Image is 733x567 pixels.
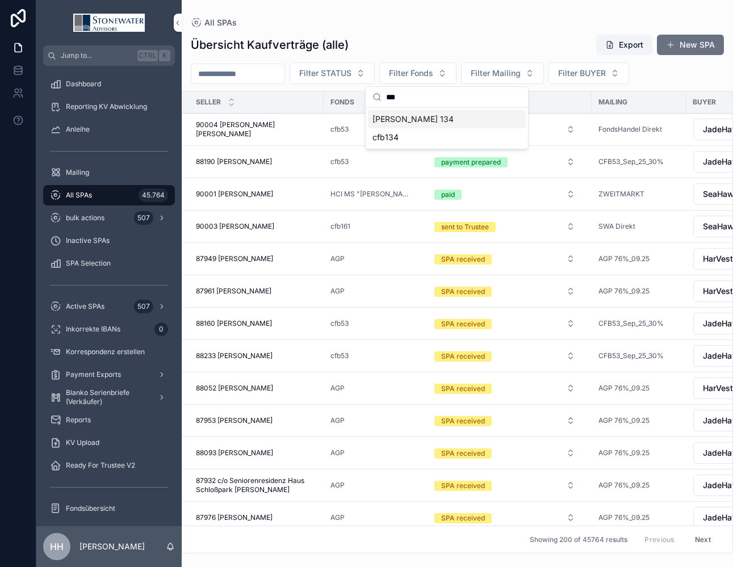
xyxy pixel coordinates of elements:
a: AGP 76%_09.25 [598,481,679,490]
span: 87976 [PERSON_NAME] [196,513,273,522]
button: Select Button [548,62,629,84]
a: Inkorrekte IBANs0 [43,319,175,339]
a: AGP [330,287,345,296]
span: All SPAs [66,191,92,200]
div: payment prepared [441,157,501,167]
a: cfb161 [330,222,411,231]
div: SPA received [441,481,485,491]
div: SPA received [441,351,485,362]
h1: Übersicht Kaufverträge (alle) [191,37,349,53]
a: AGP [330,513,411,522]
button: Select Button [425,443,584,463]
span: cfb134 [372,132,399,143]
span: Dashboard [66,79,101,89]
span: KV Upload [66,438,99,447]
span: ZWEITMARKT [598,190,644,199]
a: AGP [330,287,411,296]
a: AGP [330,384,345,393]
button: Select Button [425,184,584,204]
a: cfb53 [330,157,349,166]
span: Anleihe [66,125,90,134]
span: AGP [330,448,345,457]
a: AGP [330,481,411,490]
div: SPA received [441,319,485,329]
a: cfb53 [330,125,349,134]
span: Jump to... [61,51,133,60]
a: AGP 76%_09.25 [598,513,650,522]
a: AGP 76%_09.25 [598,416,679,425]
a: Select Button [425,248,585,270]
div: SPA received [441,416,485,426]
div: 507 [134,300,153,313]
span: All SPAs [204,17,237,28]
span: Mailing [598,98,627,107]
a: Select Button [425,313,585,334]
a: CFB53_Sep_25_30% [598,319,664,328]
span: AGP 76%_09.25 [598,481,650,490]
a: cfb53 [330,319,411,328]
button: Select Button [425,313,584,334]
span: Reports [66,415,91,425]
div: Suggestions [366,108,528,149]
span: cfb161 [330,222,350,231]
a: CFB53_Sep_25_30% [598,319,679,328]
span: HH [50,540,64,553]
a: Select Button [425,216,585,237]
span: 88190 [PERSON_NAME] [196,157,272,166]
a: 87961 [PERSON_NAME] [196,287,317,296]
span: 90001 [PERSON_NAME] [196,190,273,199]
a: Select Button [425,151,585,173]
a: CFB53_Sep_25_30% [598,157,679,166]
div: SPA received [441,254,485,264]
a: 87976 [PERSON_NAME] [196,513,317,522]
a: HCI MS "[PERSON_NAME]" [330,190,411,199]
div: scrollable content [36,66,182,526]
span: Filter STATUS [299,68,351,79]
a: AGP 76%_09.25 [598,448,679,457]
button: Next [687,531,719,548]
a: FondsHandel Direkt [598,125,662,134]
a: AGP 76%_09.25 [598,287,679,296]
span: [PERSON_NAME] 134 [372,114,454,125]
a: Blanko Serienbriefe (Verkäufer) [43,387,175,408]
a: Mailing [43,162,175,183]
div: 507 [134,211,153,225]
a: Select Button [425,442,585,464]
a: AGP 76%_09.25 [598,448,650,457]
a: KV Upload [43,432,175,453]
button: Export [596,35,652,55]
div: SPA received [441,448,485,459]
a: 88052 [PERSON_NAME] [196,384,317,393]
span: 88052 [PERSON_NAME] [196,384,273,393]
span: K [160,51,169,60]
button: Jump to...CtrlK [43,45,175,66]
a: Dashboard [43,74,175,94]
a: CFB53_Sep_25_30% [598,351,679,360]
a: Reporting KV Abwicklung [43,96,175,117]
a: AGP 76%_09.25 [598,254,650,263]
a: cfb53 [330,157,411,166]
span: AGP 76%_09.25 [598,416,650,425]
a: AGP 76%_09.25 [598,513,679,522]
div: 0 [154,322,168,336]
span: SPA Selection [66,259,111,268]
div: SPA received [441,287,485,297]
span: Filter BUYER [558,68,606,79]
button: New SPA [657,35,724,55]
a: Korrespondenz erstellen [43,342,175,362]
span: 87961 [PERSON_NAME] [196,287,271,296]
a: SWA Direkt [598,222,679,231]
a: 87932 c/o Seniorenresidenz Haus Schloßpark [PERSON_NAME] [196,476,317,494]
a: bulk actions507 [43,208,175,228]
span: AGP [330,416,345,425]
a: AGP 76%_09.25 [598,287,650,296]
a: AGP [330,481,345,490]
